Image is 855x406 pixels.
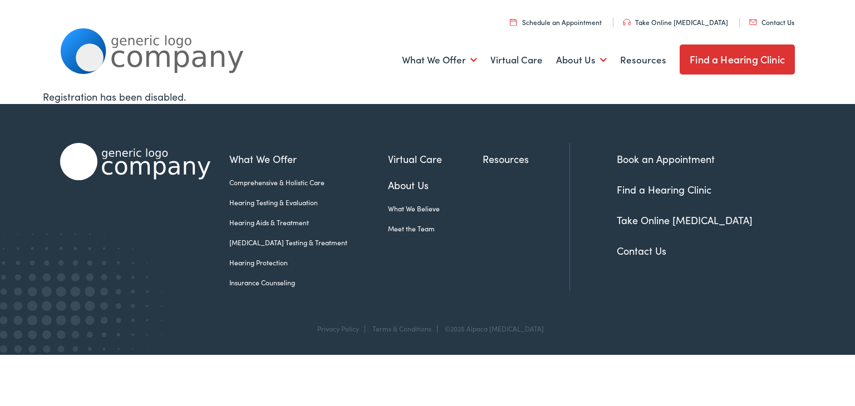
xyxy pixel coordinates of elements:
[229,197,388,207] a: Hearing Testing & Evaluation
[43,89,812,104] div: Registration has been disabled.
[388,224,483,234] a: Meet the Team
[680,44,795,75] a: Find a Hearing Clinic
[372,324,431,333] a: Terms & Conditions
[510,17,602,27] a: Schedule an Appointment
[620,39,666,81] a: Resources
[229,278,388,288] a: Insurance Counseling
[388,204,483,214] a: What We Believe
[317,324,359,333] a: Privacy Policy
[388,151,483,166] a: Virtual Care
[483,151,569,166] a: Resources
[388,177,483,192] a: About Us
[617,213,753,227] a: Take Online [MEDICAL_DATA]
[617,152,715,166] a: Book an Appointment
[229,217,388,227] a: Hearing Aids & Treatment
[402,39,477,81] a: What We Offer
[60,143,210,180] img: Alpaca Audiology
[617,182,711,196] a: Find a Hearing Clinic
[623,19,631,26] img: utility icon
[617,244,666,258] a: Contact Us
[229,151,388,166] a: What We Offer
[749,19,757,25] img: utility icon
[439,325,544,333] div: ©2025 Alpaca [MEDICAL_DATA]
[623,17,728,27] a: Take Online [MEDICAL_DATA]
[556,39,607,81] a: About Us
[229,237,388,247] a: [MEDICAL_DATA] Testing & Treatment
[490,39,543,81] a: Virtual Care
[510,18,517,26] img: utility icon
[229,177,388,187] a: Comprehensive & Holistic Care
[229,258,388,268] a: Hearing Protection
[749,17,794,27] a: Contact Us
